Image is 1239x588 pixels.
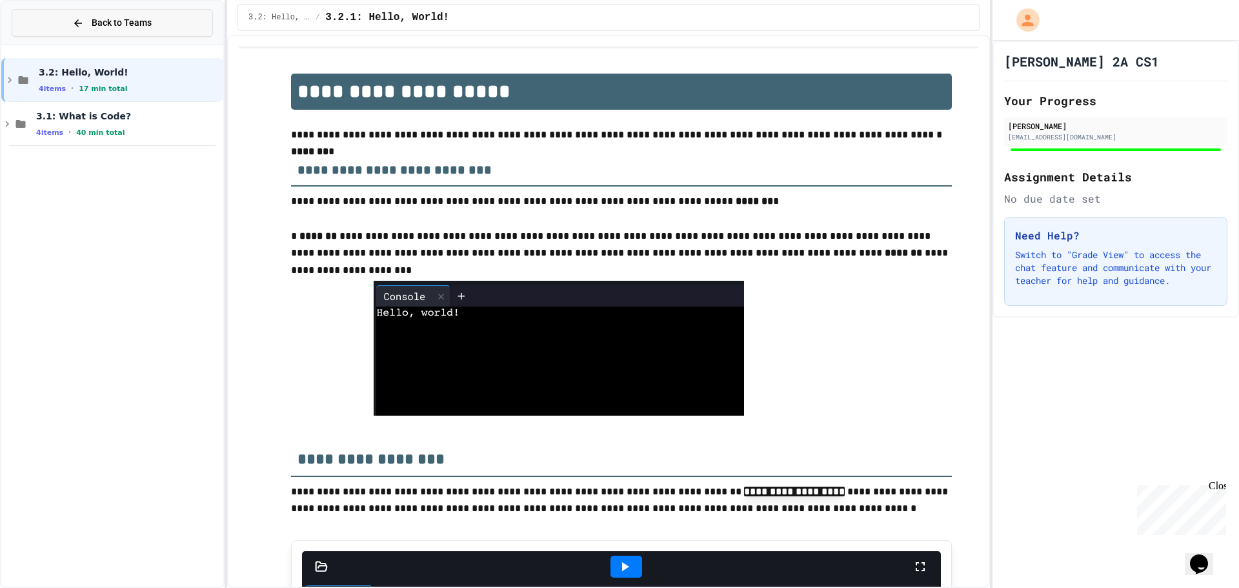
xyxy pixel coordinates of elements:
iframe: chat widget [1132,480,1226,535]
span: Back to Teams [92,16,152,30]
span: 17 min total [79,85,127,93]
p: Switch to "Grade View" to access the chat feature and communicate with your teacher for help and ... [1015,248,1216,287]
span: 4 items [36,128,63,137]
h3: Need Help? [1015,228,1216,243]
div: My Account [1003,5,1043,35]
span: 3.1: What is Code? [36,110,221,122]
span: 3.2: Hello, World! [39,66,221,78]
span: 3.2.1: Hello, World! [325,10,449,25]
iframe: chat widget [1185,536,1226,575]
h2: Your Progress [1004,92,1227,110]
span: 4 items [39,85,66,93]
span: / [316,12,320,23]
span: • [68,127,71,137]
button: Back to Teams [12,9,213,37]
h2: Assignment Details [1004,168,1227,186]
span: 40 min total [76,128,125,137]
div: [EMAIL_ADDRESS][DOMAIN_NAME] [1008,132,1224,142]
div: [PERSON_NAME] [1008,120,1224,132]
span: • [71,83,74,94]
span: 3.2: Hello, World! [248,12,310,23]
div: No due date set [1004,191,1227,207]
h1: [PERSON_NAME] 2A CS1 [1004,52,1159,70]
div: Chat with us now!Close [5,5,89,82]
